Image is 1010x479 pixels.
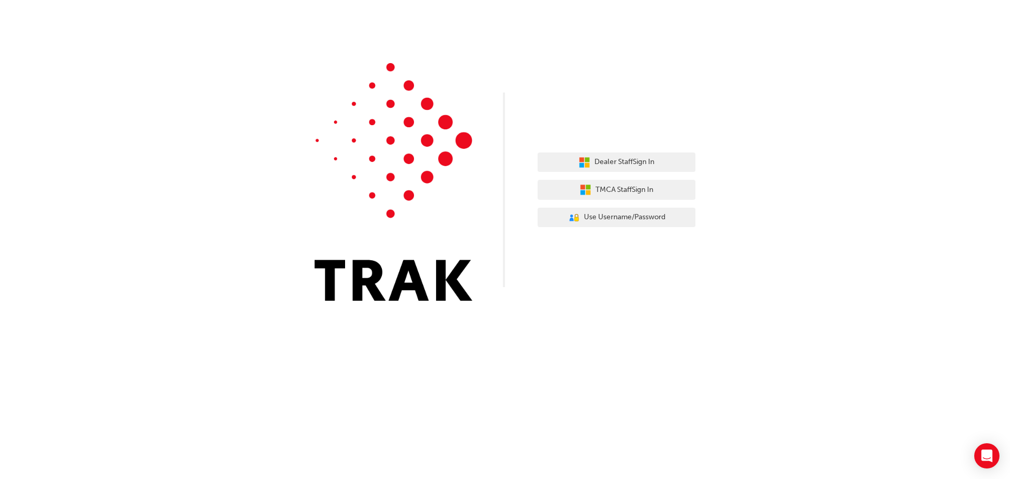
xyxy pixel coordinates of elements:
span: Use Username/Password [584,211,665,223]
button: TMCA StaffSign In [538,180,695,200]
button: Dealer StaffSign In [538,152,695,172]
button: Use Username/Password [538,208,695,228]
span: Dealer Staff Sign In [594,156,654,168]
div: Open Intercom Messenger [974,443,999,468]
img: Trak [315,63,472,301]
span: TMCA Staff Sign In [595,184,653,196]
